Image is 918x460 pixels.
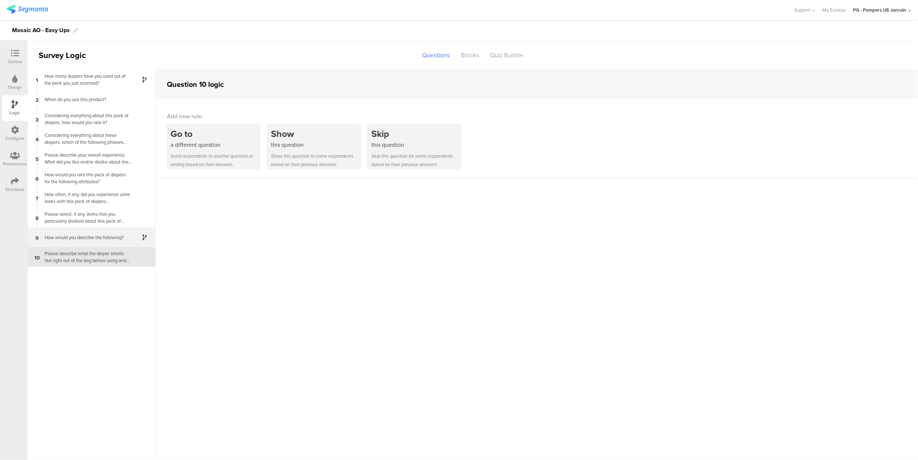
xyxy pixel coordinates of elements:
[35,154,39,162] span: 5
[35,135,39,143] span: 4
[40,152,131,165] div: Please describe your overall experience. What did you like and/or dislike about the product?
[371,127,461,141] div: Skip
[40,73,131,87] div: How many diapers have you used out of the pack you just scanned?
[34,253,40,261] span: 10
[7,5,48,14] img: segmanta logo
[12,24,70,36] div: Mosaic AO - Easy Ups
[36,76,38,84] span: 1
[271,141,360,149] div: this question
[40,211,131,225] div: Please select, if any, items that you particularly disliked about this pack of diapers.
[171,141,260,149] div: a different question
[795,7,811,14] span: Support
[35,233,39,241] span: 9
[167,112,907,120] div: Add new rule:
[35,115,39,123] span: 3
[40,132,131,146] div: Considering everything about these diapers, which of the following phrases best describes how you...
[485,49,529,62] div: Quiz Builder
[28,49,112,61] div: Survey Logic
[40,112,131,126] div: Considering everything about this pack of diapers, how would you rate it?
[36,194,39,202] span: 7
[271,127,360,141] div: Show
[10,110,20,116] div: Logic
[371,141,461,149] div: this question
[40,234,131,241] div: How would you describe the following?
[40,250,131,264] div: Please describe what the diaper smells like right out of the bag before using and when wet
[35,95,39,103] span: 2
[171,127,260,141] div: Go to
[5,135,25,142] div: Configure
[35,214,39,222] span: 8
[5,186,25,193] div: Distribute
[3,161,27,167] div: Permissions
[8,84,22,91] div: Design
[853,7,907,14] div: PG - Pampers US Janrain
[167,79,224,90] div: Question 10 logic
[171,152,260,169] div: Send respondents to another question or ending based on their answers.
[271,152,360,169] div: Show this question to some respondents based on their previous answers.
[40,191,131,205] div: How often, if any, did you experience urine leaks with this pack of diapers...
[455,49,485,62] div: Blocks
[371,152,461,169] div: Skip this question for some respondents based on their previous answers.
[417,49,455,62] div: Questions
[40,96,131,103] div: When do you use this product?
[8,58,22,65] div: Outline
[35,174,39,182] span: 6
[40,171,131,185] div: How would you rate this pack of diapers for the following attributes?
